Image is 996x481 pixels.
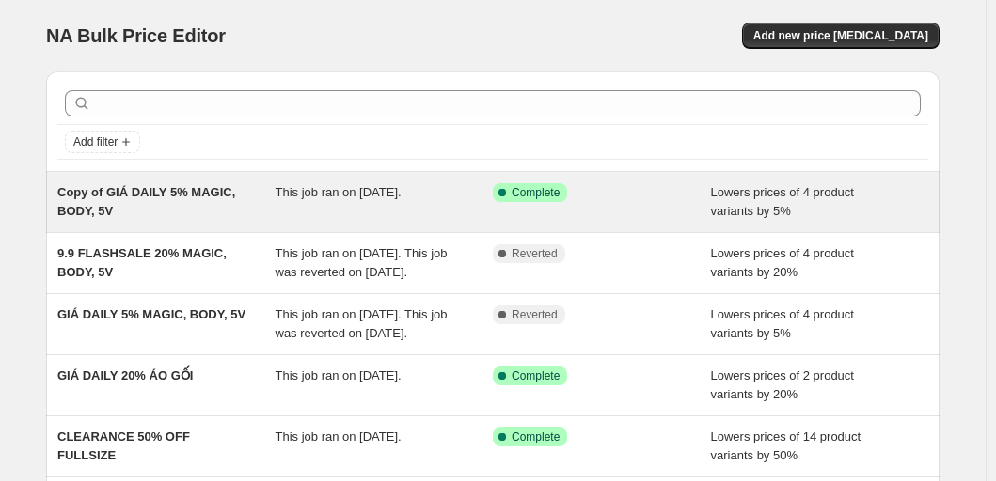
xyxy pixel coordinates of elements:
span: NA Bulk Price Editor [46,25,226,46]
span: Lowers prices of 4 product variants by 5% [711,185,854,218]
span: Lowers prices of 2 product variants by 20% [711,368,854,401]
button: Add filter [65,131,140,153]
button: Add new price [MEDICAL_DATA] [742,23,940,49]
span: This job ran on [DATE]. [276,429,402,443]
span: GIÁ DAILY 5% MAGIC, BODY, 5V [57,307,245,321]
span: This job ran on [DATE]. [276,368,402,382]
span: 9.9 FLASHSALE 20% MAGIC, BODY, 5V [57,246,227,279]
span: Lowers prices of 14 product variants by 50% [711,429,862,462]
span: This job ran on [DATE]. [276,185,402,199]
span: This job ran on [DATE]. This job was reverted on [DATE]. [276,307,448,340]
span: CLEARANCE 50% OFF FULLSIZE [57,429,190,462]
span: GIÁ DAILY 20% ÁO GỐI [57,368,193,382]
span: This job ran on [DATE]. This job was reverted on [DATE]. [276,246,448,279]
span: Complete [512,429,560,444]
span: Copy of GIÁ DAILY 5% MAGIC, BODY, 5V [57,185,235,218]
span: Add new price [MEDICAL_DATA] [753,28,928,43]
span: Add filter [73,134,118,149]
span: Lowers prices of 4 product variants by 20% [711,246,854,279]
span: Reverted [512,307,558,322]
span: Complete [512,368,560,383]
span: Complete [512,185,560,200]
span: Lowers prices of 4 product variants by 5% [711,307,854,340]
span: Reverted [512,246,558,261]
